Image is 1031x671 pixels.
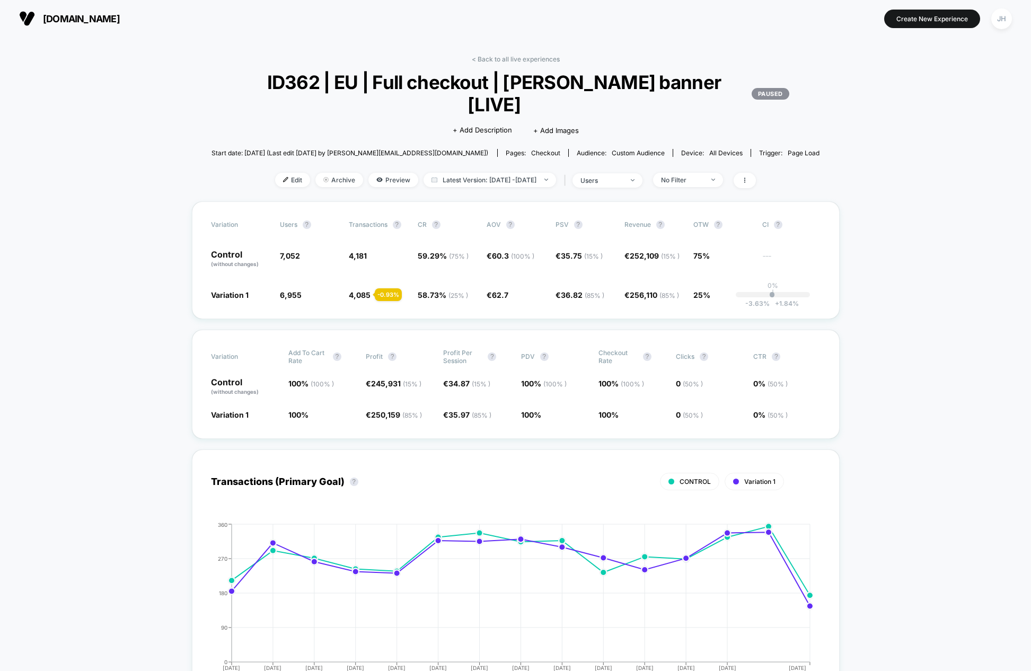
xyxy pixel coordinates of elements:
[988,8,1015,30] button: JH
[624,251,680,260] span: €
[506,220,515,229] button: ?
[488,352,496,361] button: ?
[211,250,269,268] p: Control
[429,665,447,671] tspan: [DATE]
[556,251,603,260] span: €
[288,410,309,419] span: 100 %
[366,352,383,360] span: Profit
[543,380,567,388] span: ( 100 % )
[768,281,778,289] p: 0%
[371,410,422,419] span: 250,159
[223,665,241,671] tspan: [DATE]
[544,179,548,181] img: end
[472,55,560,63] a: < Back to all live experiences
[242,71,789,116] span: ID362 | EU | Full checkout | [PERSON_NAME] banner [LIVE]
[711,179,715,181] img: end
[683,411,703,419] span: ( 50 % )
[506,149,560,157] div: Pages:
[280,290,302,299] span: 6,955
[492,290,508,299] span: 62.7
[366,379,421,388] span: €
[677,665,695,671] tspan: [DATE]
[752,88,789,100] p: PAUSED
[561,251,603,260] span: 35.75
[224,658,227,665] tspan: 0
[211,261,259,267] span: (without changes)
[676,352,694,360] span: Clicks
[424,173,556,187] span: Latest Version: [DATE] - [DATE]
[700,352,708,361] button: ?
[432,220,440,229] button: ?
[288,379,334,388] span: 100 %
[770,299,799,307] span: 1.84 %
[624,220,651,228] span: Revenue
[693,251,710,260] span: 75%
[676,410,703,419] span: 0
[540,352,549,361] button: ?
[673,149,751,157] span: Device:
[443,379,490,388] span: €
[453,125,512,136] span: + Add Description
[443,349,482,365] span: Profit Per Session
[288,349,328,365] span: Add To Cart Rate
[219,589,227,596] tspan: 180
[683,380,703,388] span: ( 50 % )
[402,411,422,419] span: ( 85 % )
[531,149,560,157] span: checkout
[661,252,680,260] span: ( 15 % )
[280,251,300,260] span: 7,052
[789,665,806,671] tspan: [DATE]
[768,380,788,388] span: ( 50 % )
[472,411,491,419] span: ( 85 % )
[521,352,535,360] span: PDV
[775,299,779,307] span: +
[768,411,788,419] span: ( 50 % )
[577,149,665,157] div: Audience:
[280,220,297,228] span: users
[553,665,571,671] tspan: [DATE]
[774,220,782,229] button: ?
[630,290,679,299] span: 256,110
[487,220,501,228] span: AOV
[418,251,469,260] span: 59.29 %
[512,665,530,671] tspan: [DATE]
[19,11,35,27] img: Visually logo
[598,410,619,419] span: 100 %
[636,665,654,671] tspan: [DATE]
[643,352,651,361] button: ?
[656,220,665,229] button: ?
[211,220,269,229] span: Variation
[448,379,490,388] span: 34.87
[762,220,821,229] span: CI
[598,349,638,365] span: Checkout Rate
[211,410,249,419] span: Variation 1
[371,379,421,388] span: 245,931
[772,352,780,361] button: ?
[709,149,743,157] span: all devices
[443,410,491,419] span: €
[630,251,680,260] span: 252,109
[349,251,367,260] span: 4,181
[211,378,278,396] p: Control
[487,290,508,299] span: €
[714,220,722,229] button: ?
[449,252,469,260] span: ( 75 % )
[598,379,644,388] span: 100 %
[759,149,819,157] div: Trigger:
[275,173,310,187] span: Edit
[471,665,488,671] tspan: [DATE]
[580,176,623,184] div: users
[745,299,770,307] span: -3.63 %
[772,289,774,297] p: |
[211,389,259,395] span: (without changes)
[448,410,491,419] span: 35.97
[574,220,583,229] button: ?
[753,352,766,360] span: CTR
[521,379,567,388] span: 100 %
[561,290,604,299] span: 36.82
[753,379,788,388] span: 0 %
[659,292,679,299] span: ( 85 % )
[631,179,635,181] img: end
[719,665,736,671] tspan: [DATE]
[991,8,1012,29] div: JH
